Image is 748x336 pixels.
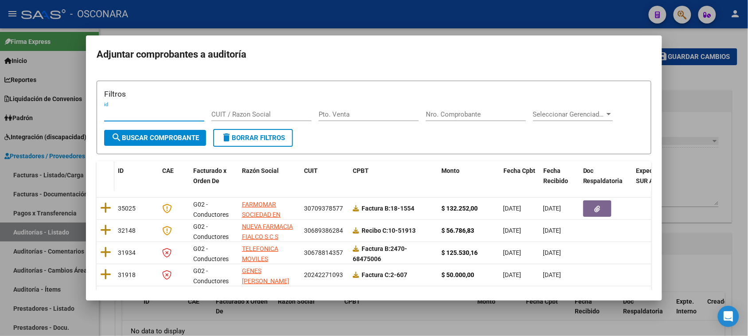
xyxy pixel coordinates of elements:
[221,132,232,143] mat-icon: delete
[580,161,633,191] datatable-header-cell: Doc Respaldatoria
[362,227,388,234] span: Recibo C:
[533,110,605,118] span: Seleccionar Gerenciador
[503,271,522,278] span: [DATE]
[543,227,561,234] span: [DATE]
[242,201,280,238] span: FARMOMAR SOCIEDAD EN COMANDITA SIMPLE
[718,306,739,327] div: Open Intercom Messenger
[104,88,644,100] h3: Filtros
[304,205,343,212] span: 30709378577
[242,167,279,174] span: Razón Social
[304,249,343,256] span: 30678814357
[193,245,229,282] span: G02 - Conductores Navales Central
[503,205,522,212] span: [DATE]
[503,167,535,174] span: Fecha Cpbt
[362,227,416,234] strong: 10-51913
[193,267,229,305] span: G02 - Conductores Navales Central
[118,167,124,174] span: ID
[349,161,438,191] datatable-header-cell: CPBT
[362,205,390,212] span: Factura B:
[118,249,136,256] span: 31934
[300,161,349,191] datatable-header-cell: CUIT
[543,249,561,256] span: [DATE]
[190,161,238,191] datatable-header-cell: Facturado x Orden De
[242,267,289,285] span: GENES [PERSON_NAME]
[362,205,414,212] strong: 18-1554
[362,271,407,278] strong: 2-607
[304,167,318,174] span: CUIT
[636,167,676,184] span: Expediente SUR Asociado
[111,134,199,142] span: Buscar Comprobante
[304,227,343,234] span: 30689386284
[438,161,500,191] datatable-header-cell: Monto
[193,201,229,238] span: G02 - Conductores Navales Central
[118,271,136,278] span: 31918
[118,205,136,212] span: 35025
[441,249,478,256] strong: $ 125.530,16
[162,167,174,174] span: CAE
[97,46,651,63] h2: Adjuntar comprobantes a auditoría
[353,245,407,262] strong: 2470-68475006
[304,271,343,278] span: 20242271093
[221,134,285,142] span: Borrar Filtros
[441,205,478,212] strong: $ 132.252,00
[118,227,136,234] span: 32148
[540,161,580,191] datatable-header-cell: Fecha Recibido
[193,167,226,184] span: Facturado x Orden De
[543,271,561,278] span: [DATE]
[543,205,561,212] span: [DATE]
[114,161,159,191] datatable-header-cell: ID
[503,249,522,256] span: [DATE]
[500,161,540,191] datatable-header-cell: Fecha Cpbt
[441,167,460,174] span: Monto
[104,130,206,146] button: Buscar Comprobante
[242,223,293,240] span: NUEVA FARMACIA FIALCO S C S
[503,227,522,234] span: [DATE]
[213,129,293,147] button: Borrar Filtros
[159,161,190,191] datatable-header-cell: CAE
[362,271,390,278] span: Factura C:
[441,271,474,278] strong: $ 50.000,00
[543,167,568,184] span: Fecha Recibido
[238,161,300,191] datatable-header-cell: Razón Social
[441,227,474,234] strong: $ 56.786,83
[193,223,229,260] span: G02 - Conductores Navales Central
[353,167,369,174] span: CPBT
[111,132,122,143] mat-icon: search
[633,161,682,191] datatable-header-cell: Expediente SUR Asociado
[362,245,390,252] span: Factura B:
[583,167,623,184] span: Doc Respaldatoria
[242,245,278,293] span: TELEFONICA MOVILES ARGENTINA SOCIEDAD ANONIMA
